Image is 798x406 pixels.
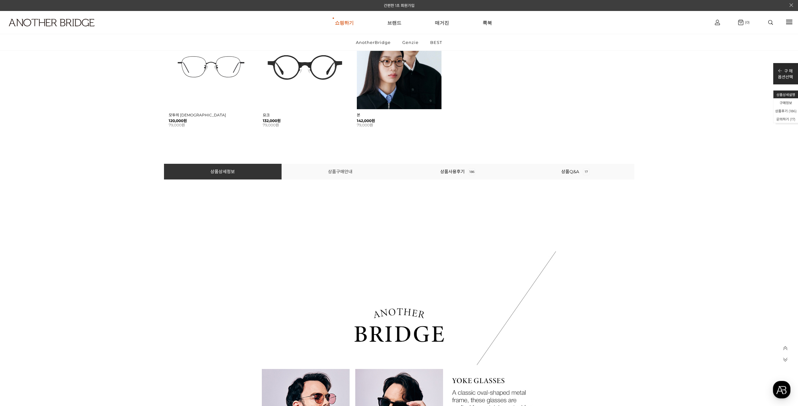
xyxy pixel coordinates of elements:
[397,34,424,51] a: Genzie
[2,199,41,215] a: 홈
[743,20,750,24] span: (0)
[335,11,354,34] a: 쇼핑하기
[738,20,750,25] a: (0)
[169,123,253,128] li: 79,000원
[210,169,235,174] a: 상품상세정보
[384,3,415,8] a: 간편한 1초 회원가입
[3,19,123,42] a: logo
[41,199,81,215] a: 대화
[583,168,590,175] span: 17
[790,109,795,113] span: 186
[357,123,441,128] li: 79,000원
[169,113,226,117] a: 모두의 [DEMOGRAPHIC_DATA]
[328,169,352,174] a: 상품구매안내
[425,34,447,51] a: BEST
[387,11,401,34] a: 브랜드
[357,24,441,109] img: 본 - 동그란 렌즈로 돋보이는 아세테이트 안경 이미지
[263,123,347,128] li: 79,000원
[483,11,492,34] a: 룩북
[435,11,449,34] a: 매거진
[263,24,347,109] img: 요크 글라스 - 트렌디한 디자인의 유니크한 안경 이미지
[9,19,94,26] img: logo
[351,34,396,51] a: AnotherBridge
[169,24,253,109] img: 모두의 안경 - 다양한 크기에 맞춘 다용도 디자인 이미지
[263,113,270,117] a: 요크
[768,20,773,25] img: search
[561,169,590,174] a: 상품Q&A
[357,113,360,117] a: 본
[778,68,793,74] p: 구 매
[169,119,253,123] strong: 120,000원
[715,20,720,25] img: cart
[468,168,475,175] span: 186
[738,20,743,25] img: cart
[20,208,24,213] span: 홈
[81,199,120,215] a: 설정
[357,119,441,123] strong: 142,000원
[440,169,475,174] a: 상품사용후기
[778,74,793,80] p: 옵션선택
[57,209,65,214] span: 대화
[97,208,104,213] span: 설정
[263,119,347,123] strong: 132,000원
